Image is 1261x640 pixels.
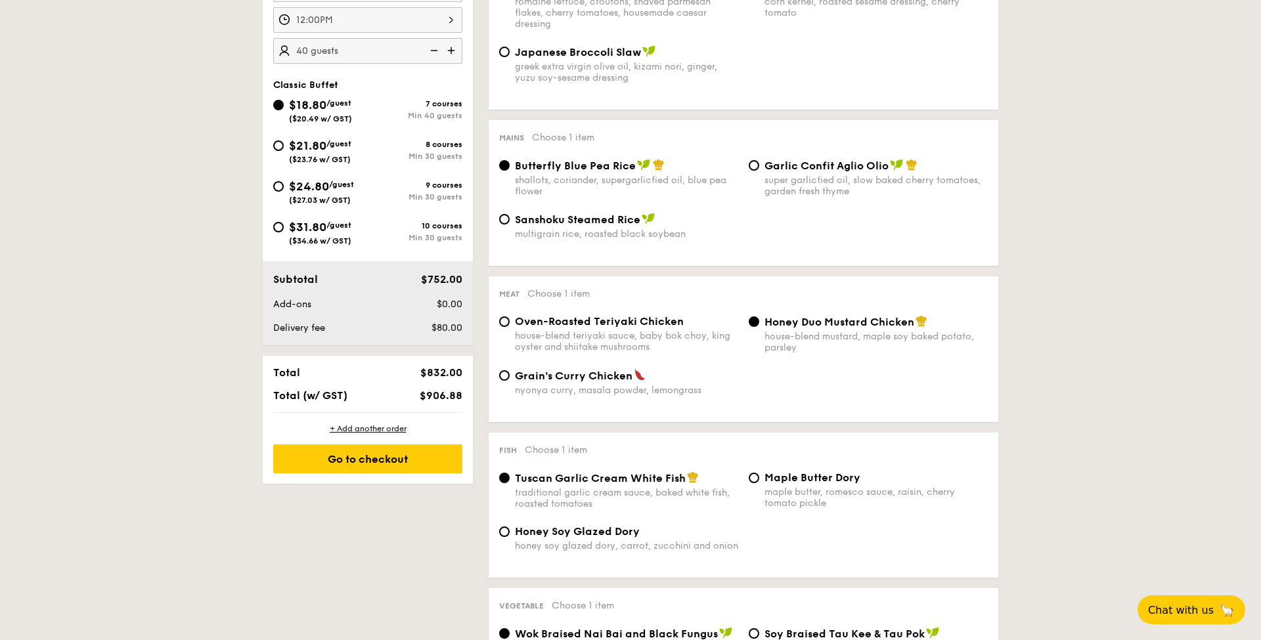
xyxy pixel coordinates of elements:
[515,472,686,484] span: Tuscan Garlic Cream White Fish
[289,179,329,194] span: $24.80
[368,221,462,230] div: 10 courses
[499,473,510,483] input: Tuscan Garlic Cream White Fishtraditional garlic cream sauce, baked white fish, roasted tomatoes
[431,322,462,333] span: $80.00
[515,315,684,328] span: Oven-Roasted Teriyaki Chicken
[499,133,524,142] span: Mains
[326,221,351,230] span: /guest
[273,366,300,379] span: Total
[329,180,354,189] span: /guest
[515,370,632,382] span: Grain's Curry Chicken
[552,600,614,611] span: Choose 1 item
[273,222,284,232] input: $31.80/guest($34.66 w/ GST)10 coursesMin 30 guests
[421,273,462,286] span: $752.00
[368,233,462,242] div: Min 30 guests
[289,155,351,164] span: ($23.76 w/ GST)
[764,160,889,172] span: Garlic Confit Aglio Olio
[642,213,655,224] img: icon-vegan.f8ff3823.svg
[499,526,510,537] input: Honey Soy Glazed Doryhoney soy glazed dory, carrot, zucchini and onion
[273,444,462,473] div: Go to checkout
[368,99,462,108] div: 7 courses
[289,236,351,245] span: ($34.66 w/ GST)
[273,38,462,64] input: Number of guests
[273,299,311,310] span: Add-ons
[368,152,462,161] div: Min 30 guests
[368,181,462,190] div: 9 courses
[764,486,988,509] div: maple butter, romesco sauce, raisin, cherry tomato pickle
[637,159,650,171] img: icon-vegan.f8ff3823.svg
[499,601,544,610] span: Vegetable
[273,322,325,333] span: Delivery fee
[719,627,732,639] img: icon-vegan.f8ff3823.svg
[527,288,590,299] span: Choose 1 item
[273,79,338,91] span: Classic Buffet
[515,487,738,509] div: traditional garlic cream sauce, baked white fish, roasted tomatoes
[532,132,594,143] span: Choose 1 item
[273,181,284,192] input: $24.80/guest($27.03 w/ GST)9 coursesMin 30 guests
[273,7,462,33] input: Event time
[499,370,510,381] input: Grain's Curry Chickennyonya curry, masala powder, lemongrass
[515,160,636,172] span: Butterfly Blue Pea Rice
[420,366,462,379] span: $832.00
[273,100,284,110] input: $18.80/guest($20.49 w/ GST)7 coursesMin 40 guests
[326,98,351,108] span: /guest
[926,627,939,639] img: icon-vegan.f8ff3823.svg
[749,628,759,639] input: ⁠Soy Braised Tau Kee & Tau Pokcamellia mushroom, star anise, [PERSON_NAME]
[499,214,510,224] input: Sanshoku Steamed Ricemultigrain rice, roasted black soybean
[420,389,462,402] span: $906.88
[515,628,718,640] span: Wok Braised Nai Bai and Black Fungus
[289,98,326,112] span: $18.80
[289,139,326,153] span: $21.80
[634,369,646,381] img: icon-spicy.37a8142b.svg
[443,38,462,63] img: icon-add.58712e84.svg
[1219,603,1235,618] span: 🦙
[423,38,443,63] img: icon-reduce.1d2dbef1.svg
[273,273,318,286] span: Subtotal
[749,316,759,327] input: Honey Duo Mustard Chickenhouse-blend mustard, maple soy baked potato, parsley
[368,140,462,149] div: 8 courses
[515,61,738,83] div: greek extra virgin olive oil, kizami nori, ginger, yuzu soy-sesame dressing
[653,159,665,171] img: icon-chef-hat.a58ddaea.svg
[499,289,520,299] span: Meat
[499,446,517,455] span: Fish
[1138,595,1245,624] button: Chat with us🦙
[525,444,587,456] span: Choose 1 item
[273,389,347,402] span: Total (w/ GST)
[1148,604,1214,616] span: Chat with us
[515,175,738,197] div: shallots, coriander, supergarlicfied oil, blue pea flower
[289,114,352,123] span: ($20.49 w/ GST)
[499,316,510,327] input: Oven-Roasted Teriyaki Chickenhouse-blend teriyaki sauce, baby bok choy, king oyster and shiitake ...
[916,315,927,327] img: icon-chef-hat.a58ddaea.svg
[499,160,510,171] input: Butterfly Blue Pea Riceshallots, coriander, supergarlicfied oil, blue pea flower
[368,192,462,202] div: Min 30 guests
[764,471,860,484] span: Maple Butter Dory
[499,628,510,639] input: Wok Braised Nai Bai and Black Fungussuperior mushroom oyster soy sauce, crunchy black fungus, poa...
[368,111,462,120] div: Min 40 guests
[515,525,640,538] span: Honey Soy Glazed Dory
[515,385,738,396] div: nyonya curry, masala powder, lemongrass
[749,160,759,171] input: Garlic Confit Aglio Oliosuper garlicfied oil, slow baked cherry tomatoes, garden fresh thyme
[273,423,462,434] div: + Add another order
[515,330,738,352] div: house-blend teriyaki sauce, baby bok choy, king oyster and shiitake mushrooms
[515,228,738,240] div: multigrain rice, roasted black soybean
[437,299,462,310] span: $0.00
[764,175,988,197] div: super garlicfied oil, slow baked cherry tomatoes, garden fresh thyme
[642,45,655,57] img: icon-vegan.f8ff3823.svg
[749,473,759,483] input: Maple Butter Dorymaple butter, romesco sauce, raisin, cherry tomato pickle
[289,196,351,205] span: ($27.03 w/ GST)
[499,47,510,57] input: Japanese Broccoli Slawgreek extra virgin olive oil, kizami nori, ginger, yuzu soy-sesame dressing
[906,159,918,171] img: icon-chef-hat.a58ddaea.svg
[273,140,284,151] input: $21.80/guest($23.76 w/ GST)8 coursesMin 30 guests
[515,213,640,226] span: Sanshoku Steamed Rice
[764,331,988,353] div: house-blend mustard, maple soy baked potato, parsley
[326,139,351,148] span: /guest
[890,159,903,171] img: icon-vegan.f8ff3823.svg
[764,628,925,640] span: ⁠Soy Braised Tau Kee & Tau Pok
[289,220,326,234] span: $31.80
[515,540,738,551] div: honey soy glazed dory, carrot, zucchini and onion
[687,471,699,483] img: icon-chef-hat.a58ddaea.svg
[515,46,641,58] span: Japanese Broccoli Slaw
[764,316,914,328] span: Honey Duo Mustard Chicken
